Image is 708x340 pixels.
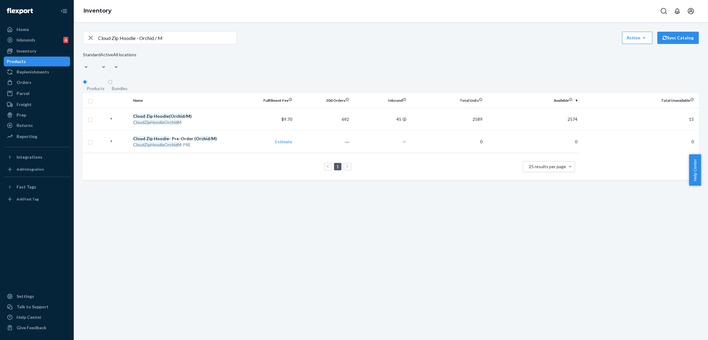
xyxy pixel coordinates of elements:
[7,58,26,65] div: Products
[171,113,185,119] em: Orchid
[691,139,694,144] span: 0
[4,67,70,77] a: Replenishments
[689,154,701,186] button: Help Center
[154,113,169,119] em: Hoodie
[17,37,35,43] div: Inbounds
[4,57,70,66] a: Products
[473,117,482,122] span: 2589
[4,110,70,120] a: Prep
[480,139,482,144] span: 0
[133,136,145,141] em: Cloud
[79,2,116,20] ol: breadcrumbs
[131,93,238,108] th: Name
[657,32,699,44] button: Sync Catalog
[4,291,70,301] a: Settings
[658,5,670,17] button: Open Search Box
[98,32,236,44] input: Search inventory by name or sku
[17,112,26,118] div: Prep
[17,167,44,172] div: Add Integration
[627,35,648,41] div: Action
[335,164,340,169] a: Page 1 is your current page
[17,325,46,331] div: Give Feedback
[4,25,70,34] a: Home
[689,117,694,122] span: 15
[485,93,580,108] th: Available
[352,108,409,130] td: 45
[17,184,36,190] div: Fast Tags
[575,139,577,144] span: 0
[133,113,235,119] div: ( / )
[17,26,29,33] div: Home
[17,90,29,97] div: Parcel
[4,323,70,333] button: Give Feedback
[17,133,37,140] div: Reporting
[7,8,33,14] img: Flexport logo
[133,142,235,148] div: -PRE
[4,194,70,204] a: Add Fast Tag
[4,121,70,130] a: Returns
[671,5,683,17] button: Open notifications
[112,85,128,92] div: Bundles
[186,113,190,119] em: M
[211,136,215,141] em: M
[17,79,31,85] div: Orders
[63,37,68,43] div: 6
[17,154,42,160] div: Integrations
[146,113,153,119] em: Zip
[17,69,49,75] div: Replenishments
[403,139,406,144] span: —
[409,93,485,108] th: Total Units
[83,52,100,58] div: Standard
[83,58,84,64] input: Standard
[113,52,136,58] div: All locations
[4,89,70,98] a: Parcel
[17,304,49,310] div: Talk to Support
[4,100,70,109] a: Freight
[295,93,352,108] th: 30d Orders
[568,117,577,122] span: 2574
[4,182,70,192] button: Fast Tags
[352,93,409,108] th: Inbound
[133,142,181,147] em: CloudZipHoodieOrchidM
[281,117,292,122] span: $9.70
[133,113,145,119] em: Cloud
[4,77,70,87] a: Orders
[580,93,699,108] th: Total Unavailable
[17,196,39,202] div: Add Fast Tag
[100,52,113,58] div: Active
[17,293,34,299] div: Settings
[17,122,33,128] div: Returns
[4,164,70,174] a: Add Integration
[622,32,652,44] button: Action
[4,35,70,45] a: Inbounds6
[58,5,70,17] button: Close Navigation
[529,164,566,169] span: 25 results per page
[4,152,70,162] button: Integrations
[685,5,697,17] button: Open account menu
[17,48,36,54] div: Inventory
[295,108,352,130] td: 692
[238,93,295,108] th: Fulfillment Fee
[84,7,112,14] a: Inventory
[133,120,181,125] em: CloudZipHoodieOrchidM
[113,58,114,64] input: All locations
[17,101,32,108] div: Freight
[87,85,104,92] div: Products
[133,136,235,142] div: - Pre-Order ( / )
[4,302,70,312] a: Talk to Support
[154,136,169,141] em: Hoodie
[196,136,210,141] em: Orchid
[17,314,41,320] div: Help Center
[108,80,112,84] input: Bundles
[295,130,352,153] td: ―
[4,132,70,141] a: Reporting
[275,139,292,144] a: Estimate
[4,312,70,322] a: Help Center
[4,46,70,56] a: Inventory
[83,80,87,84] input: Products
[146,136,153,141] em: Zip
